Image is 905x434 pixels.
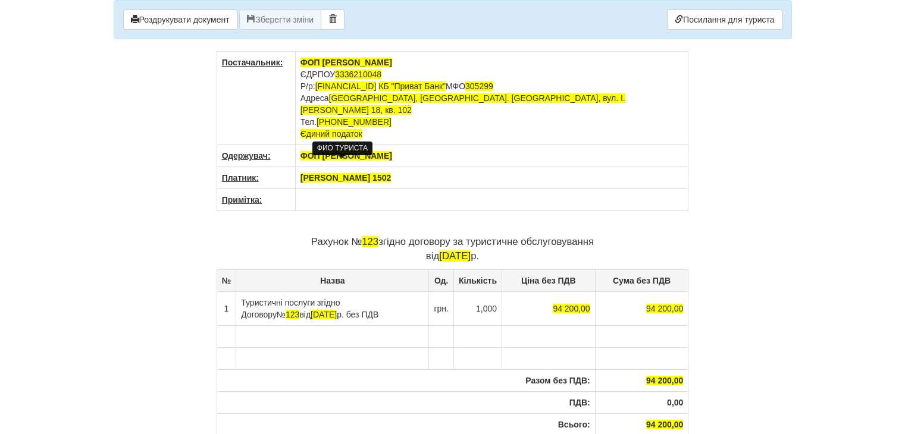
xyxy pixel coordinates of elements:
[217,391,595,413] th: ПДВ:
[646,304,683,313] span: 94 200,00
[222,195,262,205] u: Примітка:
[378,81,446,91] span: КБ "Приват Банк"
[315,81,377,91] span: [FINANCIAL_ID]
[646,420,683,429] span: 94 200,00
[553,304,590,313] span: 94 200,00
[236,291,429,325] td: Туристичні послуги згідно Договору від р. без ПДВ
[123,10,237,30] button: Роздрукувати документ
[453,291,502,325] td: 1,000
[595,269,688,291] th: Сума без ПДВ
[335,70,381,79] span: 3336210048
[217,291,236,325] td: 1
[300,173,392,183] span: [PERSON_NAME] 1502
[362,236,378,247] span: 123
[217,369,595,391] th: Разом без ПДВ:
[300,58,392,67] span: ФОП [PERSON_NAME]
[222,58,283,67] u: Постачальник:
[300,151,392,161] span: ФОП [PERSON_NAME]
[295,52,688,145] td: ЄДРПОУ Р/р: МФО Адреса Тел.
[217,269,236,291] th: №
[222,173,259,183] u: Платник:
[300,129,362,139] span: Єдиний податок
[239,10,321,30] button: Зберегти зміни
[502,269,596,291] th: Ціна без ПДВ
[429,269,454,291] th: Од.
[439,250,471,262] span: [DATE]
[595,391,688,413] th: 0,00
[317,117,392,127] span: [PHONE_NUMBER]
[311,310,337,319] span: [DATE]
[222,151,271,161] u: Одержувач:
[277,310,299,319] span: №
[465,81,493,91] span: 305299
[667,10,782,30] a: Посилання для туриста
[286,310,299,319] span: 123
[429,291,454,325] td: грн.
[300,93,625,115] span: [GEOGRAPHIC_DATA], [GEOGRAPHIC_DATA]. [GEOGRAPHIC_DATA], вул. І.[PERSON_NAME] 18, кв. 102
[217,235,689,263] p: Рахунок № згідно договору за туристичне обслуговування від р.
[312,141,372,155] div: ФИО ТУРИСТА
[236,269,429,291] th: Назва
[646,376,683,385] span: 94 200,00
[453,269,502,291] th: Кількість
